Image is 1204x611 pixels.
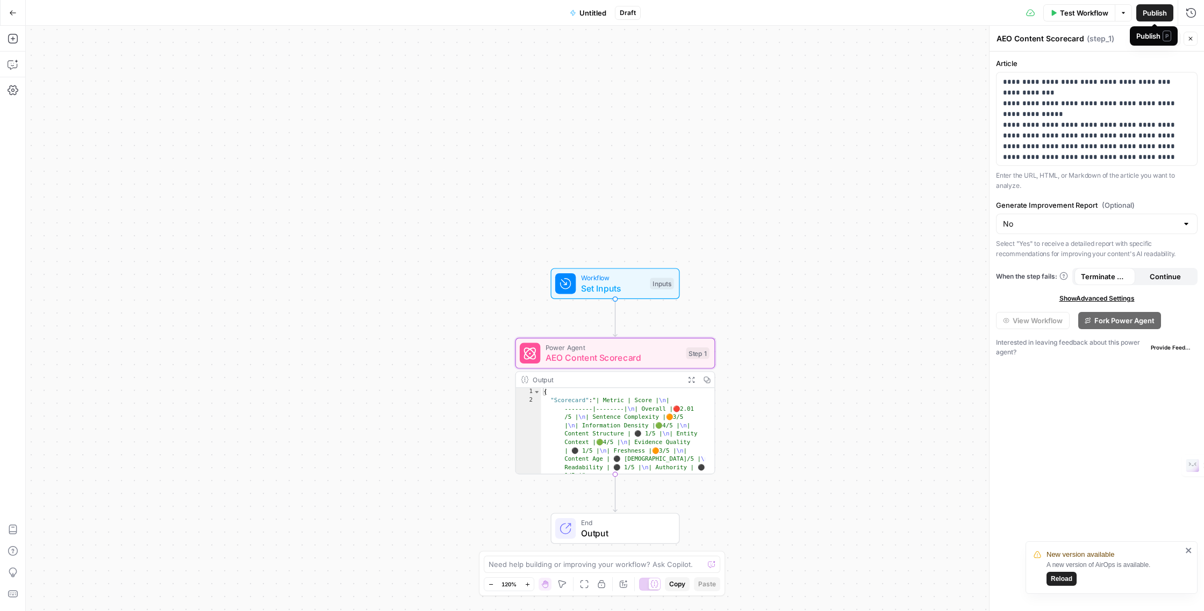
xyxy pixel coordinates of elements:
[997,33,1084,44] textarea: AEO Content Scorecard
[620,8,636,18] span: Draft
[1143,8,1167,18] span: Publish
[996,170,1198,191] p: Enter the URL, HTML, or Markdown of the article you want to analyze.
[1185,546,1193,555] button: close
[996,312,1070,329] button: View Workflow
[515,268,715,299] div: WorkflowSet InputsInputs
[1047,572,1077,586] button: Reload
[501,580,517,588] span: 120%
[581,518,669,528] span: End
[546,351,681,364] span: AEO Content Scorecard
[1060,8,1108,18] span: Test Workflow
[1136,31,1171,41] div: Publish
[1163,31,1171,41] span: P
[1102,200,1135,210] span: (Optional)
[669,579,685,589] span: Copy
[650,278,673,289] div: Inputs
[579,8,606,18] span: Untitled
[1043,4,1115,21] button: Test Workflow
[1136,4,1173,21] button: Publish
[996,200,1198,210] label: Generate Improvement Report
[686,347,709,359] div: Step 1
[698,579,716,589] span: Paste
[1150,271,1181,282] span: Continue
[1087,33,1114,44] span: ( step_1 )
[1135,268,1196,285] button: Continue
[1094,315,1155,326] span: Fork Power Agent
[1151,343,1193,352] span: Provide Feedback
[533,388,540,397] span: Toggle code folding, rows 1 through 4
[516,388,541,397] div: 1
[613,299,617,337] g: Edge from start to step_1
[516,396,541,480] div: 2
[581,273,645,283] span: Workflow
[996,338,1198,357] div: Interested in leaving feedback about this power agent?
[1047,560,1182,586] div: A new version of AirOps is available.
[1081,271,1129,282] span: Terminate Workflow
[581,527,669,540] span: Output
[515,513,715,544] div: EndOutput
[1078,312,1161,329] button: Fork Power Agent
[1059,294,1135,303] span: Show Advanced Settings
[665,577,690,591] button: Copy
[1146,341,1198,354] button: Provide Feedback
[1013,315,1063,326] span: View Workflow
[1047,549,1114,560] span: New version available
[613,474,617,512] g: Edge from step_1 to end
[996,272,1068,281] a: When the step fails:
[546,342,681,352] span: Power Agent
[563,4,613,21] button: Untitled
[996,238,1198,259] p: Select "Yes" to receive a detailed report with specific recommendations for improving your conten...
[1003,219,1178,229] input: No
[515,338,715,474] div: Power AgentAEO Content ScorecardStep 1Output{ "Scorecard":"| Metric | Score |\n| --------|-------...
[996,58,1198,69] label: Article
[1051,574,1072,584] span: Reload
[533,374,680,384] div: Output
[694,577,720,591] button: Paste
[581,282,645,295] span: Set Inputs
